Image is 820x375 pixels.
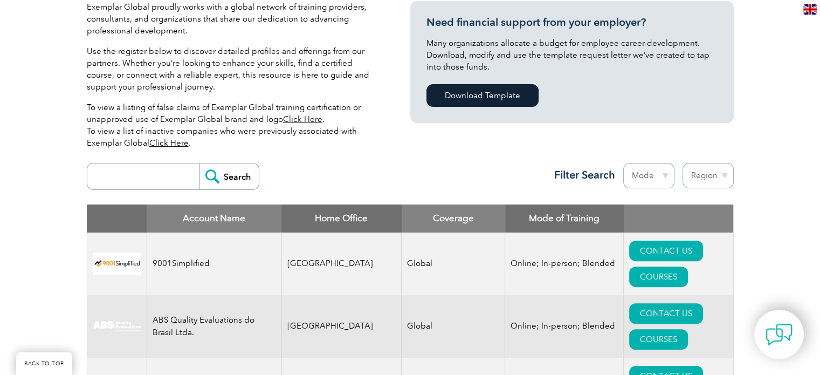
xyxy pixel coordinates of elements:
img: contact-chat.png [766,321,793,348]
td: [GEOGRAPHIC_DATA] [281,233,402,295]
a: Click Here [149,138,189,148]
td: Online; In-person; Blended [505,295,624,358]
input: Search [199,163,259,189]
p: Exemplar Global proudly works with a global network of training providers, consultants, and organ... [87,1,378,37]
td: Global [402,295,505,358]
td: 9001Simplified [147,233,281,295]
h3: Need financial support from your employer? [426,16,718,29]
img: 37c9c059-616f-eb11-a812-002248153038-logo.png [93,253,141,275]
p: To view a listing of false claims of Exemplar Global training certification or unapproved use of ... [87,101,378,149]
td: Online; In-person; Blended [505,233,624,295]
td: ABS Quality Evaluations do Brasil Ltda. [147,295,281,358]
a: CONTACT US [629,303,703,324]
th: Home Office: activate to sort column ascending [281,204,402,233]
p: Use the register below to discover detailed profiles and offerings from our partners. Whether you... [87,45,378,93]
a: BACK TO TOP [16,352,72,375]
td: [GEOGRAPHIC_DATA] [281,295,402,358]
a: CONTACT US [629,241,703,261]
img: c92924ac-d9bc-ea11-a814-000d3a79823d-logo.jpg [93,321,141,332]
th: : activate to sort column ascending [624,204,733,233]
a: Download Template [426,84,539,107]
th: Account Name: activate to sort column descending [147,204,281,233]
img: en [803,4,817,15]
h3: Filter Search [548,168,615,182]
td: Global [402,233,505,295]
p: Many organizations allocate a budget for employee career development. Download, modify and use th... [426,37,718,73]
a: COURSES [629,329,688,350]
a: COURSES [629,267,688,287]
a: Click Here [283,114,322,124]
th: Coverage: activate to sort column ascending [402,204,505,233]
th: Mode of Training: activate to sort column ascending [505,204,624,233]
